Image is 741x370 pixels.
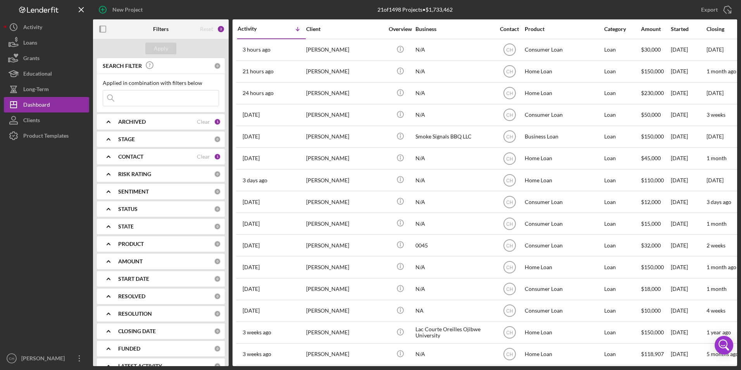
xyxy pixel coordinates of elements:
[415,170,493,190] div: N/A
[415,322,493,343] div: Lac Courte Oreilles Ojibwe University
[604,279,640,299] div: Loan
[641,26,670,32] div: Amount
[525,344,602,365] div: Home Loan
[671,344,706,365] div: [DATE]
[707,68,736,74] time: 1 month ago
[243,155,260,161] time: 2025-08-26 19:03
[4,66,89,81] button: Educational
[243,308,260,314] time: 2025-08-14 16:02
[103,80,219,86] div: Applied in combination with filters below
[118,154,143,160] b: CONTACT
[4,97,89,112] a: Dashboard
[506,352,513,357] text: CH
[641,126,670,147] div: $150,000
[707,242,725,249] time: 2 weeks
[415,61,493,82] div: N/A
[243,329,271,335] time: 2025-08-08 17:50
[154,43,168,54] div: Apply
[506,69,513,74] text: CH
[671,40,706,60] div: [DATE]
[306,213,384,234] div: [PERSON_NAME]
[707,264,736,270] time: 1 month ago
[641,235,670,256] div: $32,000
[4,351,89,366] button: CH[PERSON_NAME]
[243,286,260,292] time: 2025-08-14 19:42
[525,322,602,343] div: Home Loan
[604,26,640,32] div: Category
[506,134,513,140] text: CH
[4,50,89,66] a: Grants
[306,257,384,277] div: [PERSON_NAME]
[506,243,513,248] text: CH
[415,344,493,365] div: N/A
[118,136,135,142] b: STAGE
[506,156,513,161] text: CH
[604,40,640,60] div: Loan
[671,322,706,343] div: [DATE]
[306,322,384,343] div: [PERSON_NAME]
[214,136,221,143] div: 0
[506,112,513,118] text: CH
[415,192,493,212] div: N/A
[118,241,144,247] b: PRODUCT
[118,276,149,282] b: START DATE
[707,155,727,161] time: 1 month
[641,301,670,321] div: $10,000
[604,344,640,365] div: Loan
[23,112,40,130] div: Clients
[214,206,221,213] div: 0
[23,81,49,99] div: Long-Term
[214,258,221,265] div: 0
[112,2,143,17] div: New Project
[525,83,602,104] div: Home Loan
[214,275,221,282] div: 0
[525,235,602,256] div: Consumer Loan
[415,279,493,299] div: N/A
[214,345,221,352] div: 0
[707,133,724,140] time: [DATE]
[306,105,384,125] div: [PERSON_NAME]
[604,257,640,277] div: Loan
[641,257,670,277] div: $150,000
[707,220,727,227] time: 1 month
[306,40,384,60] div: [PERSON_NAME]
[214,363,221,370] div: 0
[671,279,706,299] div: [DATE]
[707,199,731,205] time: 3 days ago
[200,26,213,32] div: Reset
[707,177,724,183] time: [DATE]
[415,301,493,321] div: NA
[641,148,670,169] div: $45,000
[671,213,706,234] div: [DATE]
[641,192,670,212] div: $12,000
[306,301,384,321] div: [PERSON_NAME]
[707,111,725,118] time: 3 weeks
[525,148,602,169] div: Home Loan
[4,19,89,35] button: Activity
[671,148,706,169] div: [DATE]
[415,40,493,60] div: N/A
[118,223,134,230] b: STATE
[415,235,493,256] div: 0045
[415,26,493,32] div: Business
[306,279,384,299] div: [PERSON_NAME]
[214,188,221,195] div: 0
[671,170,706,190] div: [DATE]
[238,26,272,32] div: Activity
[415,257,493,277] div: N/A
[671,126,706,147] div: [DATE]
[641,322,670,343] div: $150,000
[671,257,706,277] div: [DATE]
[506,91,513,96] text: CH
[306,192,384,212] div: [PERSON_NAME]
[671,301,706,321] div: [DATE]
[4,128,89,144] a: Product Templates
[525,279,602,299] div: Consumer Loan
[415,148,493,169] div: N/A
[306,126,384,147] div: [PERSON_NAME]
[671,235,706,256] div: [DATE]
[641,213,670,234] div: $15,000
[306,344,384,365] div: [PERSON_NAME]
[118,346,140,352] b: FUNDED
[707,90,724,96] time: [DATE]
